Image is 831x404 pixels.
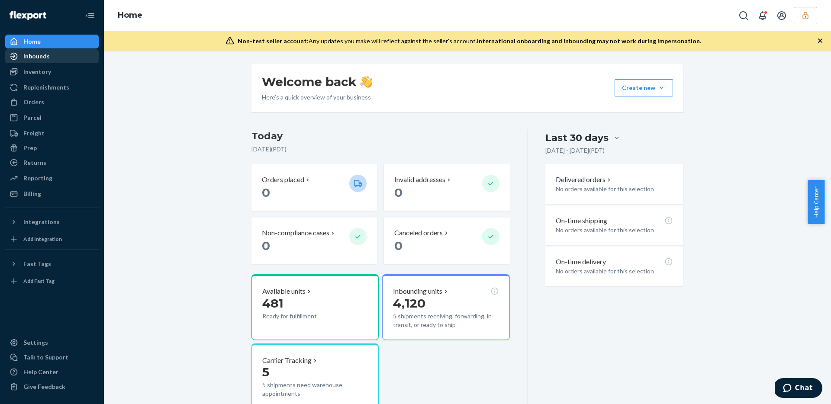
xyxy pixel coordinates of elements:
[251,145,510,154] p: [DATE] ( PDT )
[5,95,99,109] a: Orders
[251,274,379,340] button: Available units481Ready for fulfillment
[556,185,673,193] p: No orders available for this selection
[808,180,825,224] button: Help Center
[556,175,612,185] button: Delivered orders
[394,228,443,238] p: Canceled orders
[382,274,509,340] button: Inbounding units4,1205 shipments receiving, forwarding, in transit, or ready to ship
[23,158,46,167] div: Returns
[394,175,445,185] p: Invalid addresses
[735,7,752,24] button: Open Search Box
[477,37,701,45] span: International onboarding and inbounding may not work during impersonation.
[23,113,42,122] div: Parcel
[262,312,342,321] p: Ready for fulfillment
[5,215,99,229] button: Integrations
[5,232,99,246] a: Add Integration
[5,65,99,79] a: Inventory
[23,189,41,198] div: Billing
[393,286,442,296] p: Inbounding units
[360,76,372,88] img: hand-wave emoji
[23,338,48,347] div: Settings
[5,35,99,48] a: Home
[5,365,99,379] a: Help Center
[545,131,609,144] div: Last 30 days
[5,336,99,349] a: Settings
[5,380,99,394] button: Give Feedback
[5,141,99,155] a: Prep
[262,356,312,366] p: Carrier Tracking
[5,187,99,201] a: Billing
[238,37,701,45] div: Any updates you make will reflect against the seller's account.
[545,146,605,155] p: [DATE] - [DATE] ( PDT )
[5,257,99,271] button: Fast Tags
[23,52,50,61] div: Inbounds
[773,7,790,24] button: Open account menu
[23,174,52,183] div: Reporting
[23,98,44,106] div: Orders
[556,216,607,226] p: On-time shipping
[393,312,499,329] p: 5 shipments receiving, forwarding, in transit, or ready to ship
[556,267,673,276] p: No orders available for this selection
[111,3,149,28] ol: breadcrumbs
[81,7,99,24] button: Close Navigation
[262,228,329,238] p: Non-compliance cases
[23,235,62,243] div: Add Integration
[262,185,270,200] span: 0
[23,67,51,76] div: Inventory
[5,111,99,125] a: Parcel
[262,238,270,253] span: 0
[262,381,368,398] p: 5 shipments need warehouse appointments
[5,350,99,364] button: Talk to Support
[23,368,58,376] div: Help Center
[262,74,372,90] h1: Welcome back
[556,257,606,267] p: On-time delivery
[23,83,69,92] div: Replenishments
[5,49,99,63] a: Inbounds
[5,126,99,140] a: Freight
[23,382,65,391] div: Give Feedback
[615,79,673,96] button: Create new
[23,218,60,226] div: Integrations
[251,164,377,211] button: Orders placed 0
[5,156,99,170] a: Returns
[754,7,771,24] button: Open notifications
[775,378,822,400] iframe: Opens a widget where you can chat to one of our agents
[10,11,46,20] img: Flexport logo
[251,218,377,264] button: Non-compliance cases 0
[23,37,41,46] div: Home
[556,226,673,234] p: No orders available for this selection
[238,37,309,45] span: Non-test seller account:
[262,286,306,296] p: Available units
[5,274,99,288] a: Add Fast Tag
[262,296,283,311] span: 481
[262,93,372,102] p: Here’s a quick overview of your business
[5,80,99,94] a: Replenishments
[262,365,269,379] span: 5
[5,171,99,185] a: Reporting
[23,260,51,268] div: Fast Tags
[23,129,45,138] div: Freight
[118,10,142,20] a: Home
[384,218,509,264] button: Canceled orders 0
[23,277,55,285] div: Add Fast Tag
[394,238,403,253] span: 0
[393,296,425,311] span: 4,120
[23,144,37,152] div: Prep
[262,175,304,185] p: Orders placed
[384,164,509,211] button: Invalid addresses 0
[394,185,403,200] span: 0
[251,129,510,143] h3: Today
[23,353,68,362] div: Talk to Support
